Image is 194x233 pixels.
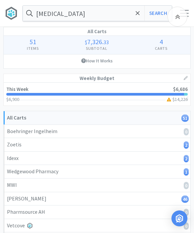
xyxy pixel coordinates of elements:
span: 14,226 [175,96,188,102]
h4: Subtotal [62,45,132,51]
i: 1 [184,168,189,176]
strong: All Carts [7,114,26,121]
a: Pharmsource AH0 [4,205,190,219]
button: Search [144,6,172,21]
h3: $ [165,97,188,102]
a: Vetcove0 [4,219,190,233]
span: $6,900 [6,96,19,102]
input: Search by item, sku, manufacturer, ingredient, size... [23,6,172,21]
i: 51 [181,115,189,122]
i: 0 [184,209,189,216]
i: 2 [184,155,189,162]
a: MWI0 [4,179,190,192]
a: [PERSON_NAME]46 [4,192,190,206]
div: Vetcove [7,221,187,230]
a: Boehringer Ingelheim0 [4,125,190,138]
div: Zoetis [7,140,187,149]
span: $6,686 [173,86,188,92]
h4: Carts [132,45,190,51]
i: 46 [181,195,189,203]
div: Idexx [7,154,187,163]
a: How It Works [4,54,190,67]
a: Wedgewood Pharmacy1 [4,165,190,179]
h2: This Week [6,87,29,92]
i: 0 [184,222,189,230]
h1: All Carts [4,27,190,36]
i: 0 [184,128,189,135]
div: Wedgewood Pharmacy [7,167,187,176]
div: Pharmsource AH [7,208,187,216]
a: Zoetis2 [4,138,190,152]
span: 51 [30,38,36,46]
i: 0 [184,182,189,189]
span: 7,326 [87,38,102,46]
span: 33 [103,39,109,45]
span: 4 [160,38,163,46]
div: Boehringer Ingelheim [7,127,187,136]
a: Idexx2 [4,152,190,165]
div: MWI [7,181,187,190]
h1: Weekly Budget [4,74,190,83]
a: This Week$6,686$6,900$14,226 [4,83,190,106]
div: [PERSON_NAME] [7,194,187,203]
span: $ [85,39,87,45]
a: All Carts51 [4,111,190,125]
div: Open Intercom Messenger [171,210,187,226]
div: . [62,39,132,45]
h4: Items [4,45,62,51]
i: 2 [184,141,189,149]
